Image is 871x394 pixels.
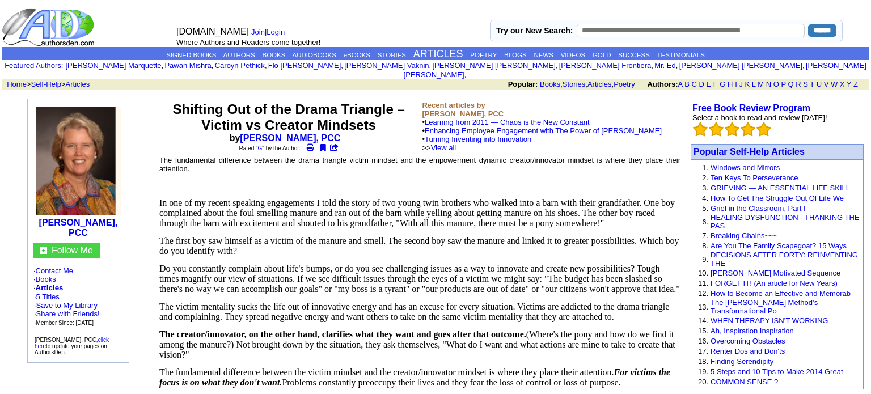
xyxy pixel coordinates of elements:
[711,367,843,376] a: 5 Steps and 10 Tips to Make 2014 Great
[706,80,711,88] a: E
[725,122,739,137] img: bigemptystars.png
[702,231,708,240] font: 7.
[720,80,725,88] a: G
[344,61,429,70] a: [PERSON_NAME] Vaknin
[343,63,344,69] font: i
[614,367,671,377] i: For victims the
[230,133,348,143] b: by
[694,147,805,156] a: Popular Self-Help Articles
[711,269,840,277] a: [PERSON_NAME] Motivated Sequence
[618,52,650,58] a: SUCCESS
[788,80,793,88] a: Q
[344,52,370,58] a: eBOOKS
[534,52,553,58] a: NEWS
[65,61,866,79] font: , , , , , , , , , ,
[679,61,802,70] a: [PERSON_NAME] [PERSON_NAME]
[40,247,47,254] img: gc.jpg
[35,337,109,349] a: click here
[709,122,724,137] img: bigemptystars.png
[853,80,858,88] a: Z
[36,266,73,275] a: Contact Me
[766,80,771,88] a: N
[431,63,432,69] font: i
[692,103,810,113] b: Free Book Review Program
[213,63,214,69] font: i
[267,63,268,69] font: i
[657,52,704,58] a: TESTIMONIALS
[404,61,866,79] a: [PERSON_NAME] [PERSON_NAME]
[711,298,818,315] a: The [PERSON_NAME] Method’s Transformational Po
[431,143,456,152] a: View all
[267,28,285,36] a: Login
[711,289,851,298] a: How to Become an Effective and Memorab
[831,80,838,88] a: W
[741,122,755,137] img: bigemptystars.png
[425,118,590,126] a: Learning from 2011 — Chaos is the New Constant
[425,135,531,143] a: Turning Inventing into Innovation
[702,163,708,172] font: 1.
[66,80,90,88] a: Articles
[711,173,798,182] a: Ten Keys To Perseverance
[563,80,585,88] a: Stories
[159,378,282,387] i: focus is on what they don't want.
[561,52,585,58] a: VIDEOS
[698,279,708,287] font: 11.
[711,213,859,230] a: HEALING DYSFUNCTION - THANKING THE PAS
[558,63,559,69] font: i
[504,52,527,58] a: BLOGS
[702,218,708,226] font: 6.
[745,80,750,88] a: K
[735,80,737,88] a: I
[36,275,56,283] a: Books
[496,26,573,35] label: Try our New Search:
[711,231,777,240] a: Breaking Chains~~~
[33,266,123,327] font: · · ·
[593,52,611,58] a: GOLD
[2,7,97,47] img: logo_ad.gif
[39,218,118,238] a: [PERSON_NAME], PCC
[36,320,94,326] font: Member Since: [DATE]
[805,63,806,69] font: i
[378,52,406,58] a: STORIES
[711,194,844,202] a: How To Get The Struggle Out Of Life We
[699,80,704,88] a: D
[159,302,670,321] span: The victim mentality sucks the life out of innovative energy and has an excuse for every situatio...
[678,80,683,88] a: A
[52,245,93,255] a: Follow Me
[5,61,63,70] font: :
[159,329,526,339] span: The creator/innovator, on the other hand, clarifies what they want and goes after that outcome.
[65,61,161,70] a: [PERSON_NAME] Marquette
[293,52,336,58] a: AUDIOBOOKS
[36,293,60,301] a: 5 Titles
[432,61,555,70] a: [PERSON_NAME] [PERSON_NAME]
[34,293,100,327] font: ·
[711,347,785,355] a: Renter Dos and Don'ts
[702,194,708,202] font: 4.
[711,204,806,213] a: Grief in the Classroom, Part I
[702,255,708,264] font: 9.
[847,80,851,88] a: Y
[698,337,708,345] font: 16.
[425,126,662,135] a: Enhancing Employee Engagement with The Power of [PERSON_NAME]
[164,61,211,70] a: Pawan Mishra
[698,347,708,355] font: 17.
[698,316,708,325] font: 14.
[159,236,679,256] span: The first boy saw himself as a victim of the manure and smell. The second boy saw the manure and ...
[711,184,850,192] a: GRIEVING — AN ESSENTIAL LIFE SKILL
[739,80,743,88] a: J
[698,327,708,335] font: 15.
[239,145,301,151] font: Rated " " by the Author.
[711,251,858,268] a: DECISIONS AFTER FORTY: REINVENTING THE
[840,80,845,88] a: X
[702,184,708,192] font: 3.
[508,80,538,88] b: Popular:
[824,80,829,88] a: V
[35,337,109,355] font: [PERSON_NAME], PCC, to update your pages on AuthorsDen.
[647,80,678,88] b: Authors:
[654,61,676,70] a: Mr. Ed
[422,126,662,152] font: •
[587,80,612,88] a: Articles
